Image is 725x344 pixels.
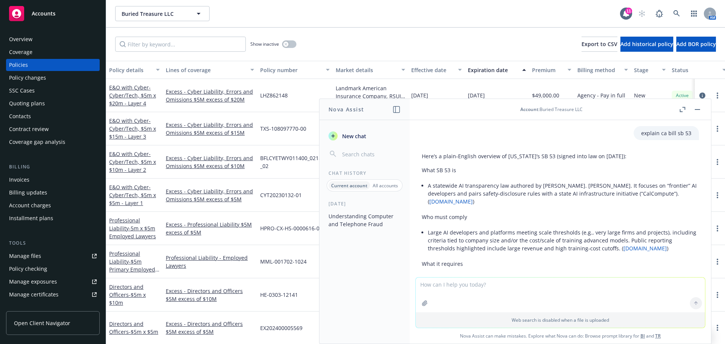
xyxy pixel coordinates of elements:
div: Billing method [577,66,620,74]
p: explain ca bill sb 53 [641,129,691,137]
li: Large AI developers and platforms meeting scale thresholds (e.g., very large firms and projects),... [428,227,699,254]
span: TXS-108097770-00 [260,125,306,133]
div: Installment plans [9,212,53,224]
a: Invoices [6,174,100,186]
span: Open Client Navigator [14,319,70,327]
span: MML-001702-1024 [260,258,307,265]
a: circleInformation [698,91,707,100]
a: E&O with Cyber [109,150,156,173]
span: - Cyber/Tech, $5m x $10m - Layer 2 [109,150,156,173]
button: Understanding Computer and Telephone Fraud [325,210,404,230]
a: more [713,91,722,100]
div: Effective date [411,66,454,74]
a: Coverage gap analysis [6,136,100,148]
input: Filter by keyword... [115,37,246,52]
span: - 5m x $5m Employed Lawyers [109,225,156,240]
a: Manage files [6,250,100,262]
button: Expiration date [465,61,529,79]
div: Market details [336,66,397,74]
a: more [713,157,722,167]
a: Switch app [686,6,702,21]
div: Coverage [9,46,32,58]
a: Search [669,6,684,21]
button: Market details [333,61,408,79]
span: New [634,91,645,99]
a: Excess - Cyber Liability, Errors and Omissions $5M excess of $15M [166,121,254,137]
span: Active [675,92,690,99]
a: Start snowing [634,6,649,21]
span: - Cyber/Tech, $5m x $5m - Layer 1 [109,184,156,207]
a: Excess - Cyber Liability, Errors and Omissions $5M excess of $20M [166,88,254,103]
a: E&O with Cyber [109,84,156,107]
a: TR [655,333,661,339]
a: SSC Cases [6,85,100,97]
a: Professional Liability - Employed Lawyers [166,254,254,270]
div: Expiration date [468,66,518,74]
p: Who must comply [422,213,699,221]
div: [DATE] [319,201,410,207]
div: Policy number [260,66,321,74]
button: Effective date [408,61,465,79]
span: [DATE] [411,91,428,99]
span: BFLCYETWY011400_021826_02 [260,154,330,170]
button: New chat [325,129,404,143]
div: Manage files [9,250,41,262]
div: 11 [625,8,632,14]
div: Lines of coverage [166,66,246,74]
span: EX202400005569 [260,324,302,332]
button: Add BOR policy [676,37,716,52]
a: Excess - Directors and Officers $5M excess of $5M [166,320,254,336]
a: Contacts [6,110,100,122]
a: Manage claims [6,301,100,313]
span: Add historical policy [620,40,673,48]
div: Status [672,66,718,74]
a: Contract review [6,123,100,135]
a: Professional Liability [109,250,155,281]
a: Accounts [6,3,100,24]
div: Quoting plans [9,97,45,110]
a: Manage exposures [6,276,100,288]
span: - $5m x $5m [129,328,158,335]
p: Web search is disabled when a file is uploaded [420,317,700,323]
div: Manage claims [9,301,47,313]
div: Overview [9,33,32,45]
span: Show inactive [250,41,279,47]
div: Premium [532,66,563,74]
div: SSC Cases [9,85,35,97]
a: E&O with Cyber [109,184,156,207]
div: Policy details [109,66,151,74]
span: $49,000.00 [532,91,559,99]
div: Stage [634,66,657,74]
div: Contacts [9,110,31,122]
a: [DOMAIN_NAME] [623,245,667,252]
a: more [713,224,722,233]
a: Quoting plans [6,97,100,110]
span: - Cyber/Tech, $5m x $20m - Layer 4 [109,84,156,107]
a: Account charges [6,199,100,211]
a: Overview [6,33,100,45]
span: Buried Treasure LLC [122,10,187,18]
div: Policy changes [9,72,46,84]
div: Invoices [9,174,29,186]
a: more [713,257,722,266]
p: Current account [331,182,367,189]
button: Buried Treasure LLC [115,6,210,21]
span: Export to CSV [582,40,617,48]
span: CYT20230132-01 [260,191,302,199]
a: Policy changes [6,72,100,84]
a: Excess - Directors and Officers $5M excess of $10M [166,287,254,303]
span: Accounts [32,11,56,17]
a: Excess - Cyber Liability, Errors and Omissions $5M excess of $10M [166,154,254,170]
span: Account [520,106,538,113]
button: Policy details [106,61,163,79]
div: Contract review [9,123,49,135]
div: Manage exposures [9,276,57,288]
a: Installment plans [6,212,100,224]
a: Directors and Officers [109,320,158,335]
span: Agency - Pay in full [577,91,625,99]
span: - Cyber/Tech, $5m x $15m - Layer 3 [109,117,156,140]
a: more [713,290,722,299]
button: Stage [631,61,669,79]
a: Report a Bug [652,6,667,21]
